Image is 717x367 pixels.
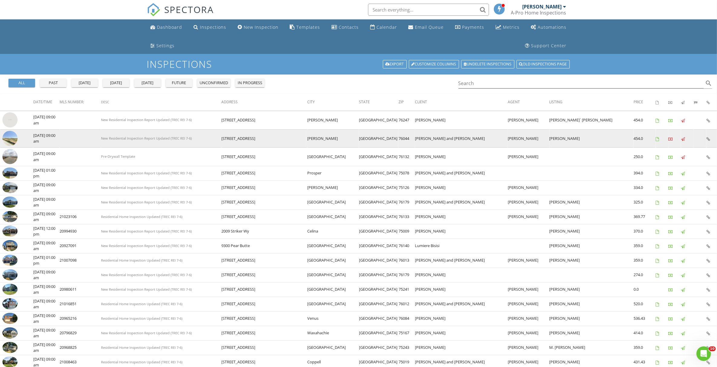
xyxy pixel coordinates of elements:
th: Listing: Not sorted. [549,94,634,111]
td: [STREET_ADDRESS] [221,180,307,195]
span: New Residential Inspection Report Updated (TREC REI 7-6) [101,273,192,277]
td: 359.0 [634,239,656,253]
span: New Residential Inspection Report Updated (TREC REI 7-6) [101,243,192,248]
td: [DATE] 09:00 am [33,340,60,355]
img: 9350594%2Fcover_photos%2FxR8Ji2Ahrzrj6hojt74E%2Fsmall.jpg [2,167,18,179]
span: Address [221,99,238,104]
span: New Residential Inspection Report Updated (TREC REI 7-6) [101,287,192,292]
span: MLS Number: [60,99,84,104]
td: Venus [307,311,359,326]
span: City [307,99,315,104]
button: [DATE] [134,79,161,87]
td: [DATE] 09:00 am [33,311,60,326]
td: Celina [307,224,359,239]
td: [GEOGRAPHIC_DATA] [359,282,399,297]
span: Residential Home Inspection Updated (TREC REI 7-6) [101,316,182,321]
img: 9293767%2Fcover_photos%2Ffg76lhJe2fkjKpS0WjbX%2Fsmall.jpg [2,226,18,237]
div: New Inspection [244,24,279,30]
td: 76247 [399,111,415,130]
th: MLS Number:: Not sorted. [60,94,101,111]
div: all [11,80,33,86]
a: Settings [148,40,177,51]
div: [DATE] [74,80,96,86]
div: Email Queue [415,24,444,30]
td: [PERSON_NAME] [508,129,549,148]
td: [DATE] 01:00 pm [33,253,60,268]
td: [STREET_ADDRESS] [221,268,307,282]
td: [PERSON_NAME] [508,111,549,130]
td: 0.0 [634,282,656,297]
td: [PERSON_NAME] and [PERSON_NAME] [415,166,508,180]
button: past [40,79,67,87]
td: [PERSON_NAME] [508,282,549,297]
span: Residential Home Inspection Updated (TREC REI 7-6) [101,302,182,306]
span: 10 [709,346,716,351]
td: [PERSON_NAME] [549,282,634,297]
td: 250.0 [634,148,656,166]
td: 75078 [399,166,415,180]
td: [GEOGRAPHIC_DATA] [359,111,399,130]
td: 394.0 [634,166,656,180]
a: Payments [453,22,487,33]
td: 20968825 [60,340,101,355]
span: Residential Home Inspection Updated (TREC REI 7-6) [101,258,182,263]
td: [PERSON_NAME] [415,340,508,355]
a: Inspections [191,22,229,33]
td: [DATE] 09:00 am [33,282,60,297]
td: [GEOGRAPHIC_DATA] [359,326,399,340]
span: Pre-Drywall Template [101,154,135,159]
td: [STREET_ADDRESS] [221,326,307,340]
td: [DATE] 09:00 am [33,268,60,282]
span: Residential Home Inspection Updated (TREC REI 7-6) [101,360,182,364]
td: 369.77 [634,210,656,224]
a: Email Queue [406,22,446,33]
td: [DATE] 09:00 am [33,326,60,340]
input: Search [458,78,704,88]
td: [PERSON_NAME] [508,148,549,166]
td: [PERSON_NAME] [415,282,508,297]
td: Prosper [307,166,359,180]
td: [GEOGRAPHIC_DATA] [359,297,399,311]
td: [DATE] 09:00 am [33,195,60,210]
th: Agreements signed: Not sorted. [656,94,668,111]
td: [GEOGRAPHIC_DATA] [359,210,399,224]
span: New Residential Inspection Report Updated (TREC REI 7-6) [101,200,192,204]
span: Client [415,99,427,104]
td: [GEOGRAPHIC_DATA] [307,340,359,355]
span: State [359,99,370,104]
div: Dashboard [157,24,182,30]
td: [PERSON_NAME] [415,111,508,130]
th: Submitted: Not sorted. [694,94,706,111]
td: [PERSON_NAME] and [PERSON_NAME] [415,195,508,210]
span: Price [634,99,643,104]
span: Listing [549,99,563,104]
td: [STREET_ADDRESS] [221,282,307,297]
td: [STREET_ADDRESS] [221,210,307,224]
div: future [168,80,190,86]
td: [STREET_ADDRESS] [221,166,307,180]
td: [PERSON_NAME] [549,311,634,326]
td: [DATE] 09:00 am [33,111,60,130]
td: [PERSON_NAME] [549,195,634,210]
th: Agent: Not sorted. [508,94,549,111]
td: [GEOGRAPHIC_DATA] [307,282,359,297]
td: [PERSON_NAME]` [PERSON_NAME] [549,111,634,130]
input: Search everything... [368,4,489,16]
td: 20994930 [60,224,101,239]
div: Contacts [339,24,359,30]
td: [STREET_ADDRESS] [221,195,307,210]
button: in progress [235,79,265,87]
td: [GEOGRAPHIC_DATA] [359,195,399,210]
div: Templates [296,24,320,30]
img: 9241792%2Fcover_photos%2FcZ3hJZesgosV2Q5HdFRs%2Fsmall.jpg [2,298,18,309]
td: [STREET_ADDRESS] [221,297,307,311]
div: past [42,80,64,86]
div: Metrics [503,24,520,30]
td: [STREET_ADDRESS] [221,129,307,148]
td: 76179 [399,195,415,210]
a: Support Center [523,40,569,51]
td: [PERSON_NAME] [549,253,634,268]
img: 9350576%2Fcover_photos%2FL15ndYWoisFMpVAyEWoC%2Fsmall.jpg [2,182,18,193]
td: [PERSON_NAME] and [PERSON_NAME] [415,253,508,268]
img: 9232392%2Fcover_photos%2FMR423PO3rsxxZkVR0FWf%2Fsmall.jpg [2,240,18,251]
